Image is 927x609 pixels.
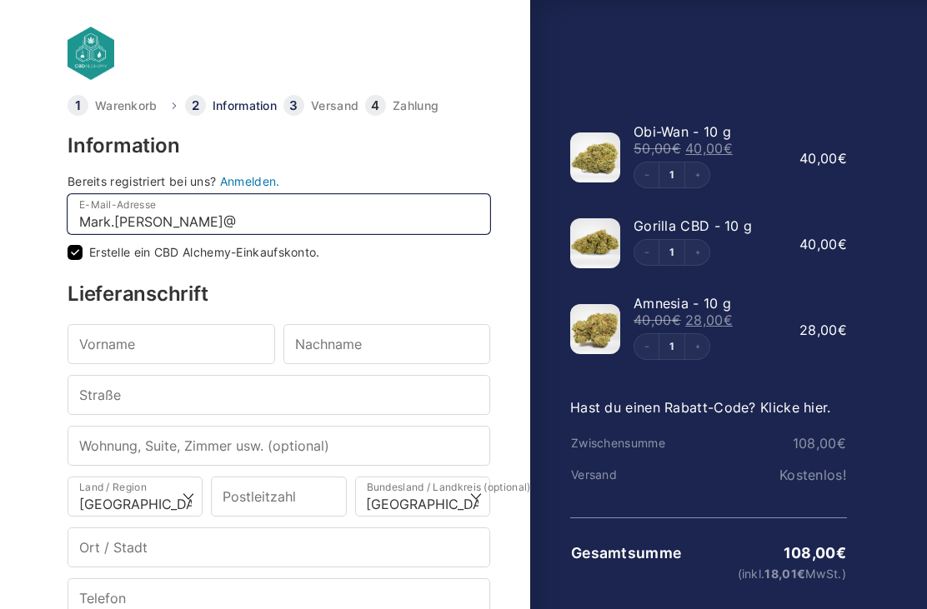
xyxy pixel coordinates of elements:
span: Obi-Wan - 10 g [634,123,731,140]
a: Edit [659,170,684,180]
span: € [838,322,847,338]
bdi: 28,00 [799,322,847,338]
input: Straße [68,375,490,415]
span: € [672,140,681,157]
bdi: 40,00 [685,140,733,157]
td: Kostenlos! [663,467,847,482]
a: Hast du einen Rabatt-Code? Klicke hier. [570,399,831,416]
bdi: 108,00 [784,544,846,562]
bdi: 28,00 [685,312,733,328]
a: Zahlung [393,100,438,112]
span: € [837,435,846,452]
span: € [672,312,681,328]
span: € [724,140,733,157]
input: Ort / Stadt [68,527,490,567]
button: Decrement [634,240,659,265]
span: Gorilla CBD - 10 g [634,217,752,234]
h3: Lieferanschrift [68,284,490,304]
a: Versand [311,100,358,112]
span: € [838,150,847,167]
input: Postleitzahl [211,477,346,517]
a: Information [213,100,277,112]
a: Edit [659,342,684,352]
a: Anmelden. [220,174,280,188]
input: Nachname [283,324,491,364]
span: 18,01 [764,567,805,581]
th: Zwischensumme [570,437,666,450]
small: (inkl. MwSt.) [683,568,846,580]
span: Bereits registriert bei uns? [68,174,216,188]
span: € [797,567,805,581]
button: Increment [684,162,709,187]
button: Increment [684,240,709,265]
th: Gesamtsumme [570,545,682,562]
input: Wohnung, Suite, Zimmer usw. (optional) [68,426,490,466]
input: Vorname [68,324,275,364]
label: Erstelle ein CBD Alchemy-Einkaufskonto. [89,247,320,258]
th: Versand [570,468,663,482]
a: Edit [659,247,684,257]
bdi: 40,00 [799,150,847,167]
button: Increment [684,334,709,359]
span: € [836,544,846,562]
a: Warenkorb [95,100,158,112]
bdi: 50,00 [634,140,681,157]
button: Decrement [634,162,659,187]
bdi: 40,00 [799,236,847,252]
span: € [724,312,733,328]
input: E-Mail-Adresse [68,194,490,234]
bdi: 108,00 [793,435,846,452]
button: Decrement [634,334,659,359]
bdi: 40,00 [634,312,681,328]
span: € [838,236,847,252]
span: Amnesia - 10 g [634,295,731,312]
h3: Information [68,136,490,156]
